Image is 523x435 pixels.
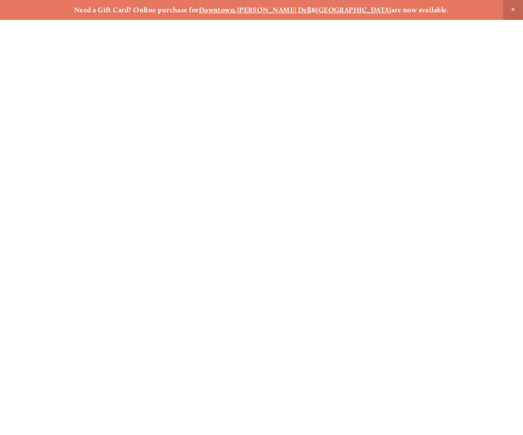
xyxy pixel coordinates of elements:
[311,6,316,14] strong: &
[391,6,449,14] strong: are now available.
[316,6,391,14] a: [GEOGRAPHIC_DATA]
[74,6,199,14] strong: Need a Gift Card? Online purchase for
[237,6,311,14] a: [PERSON_NAME] Dell
[235,6,237,14] strong: ,
[199,6,235,14] a: Downtown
